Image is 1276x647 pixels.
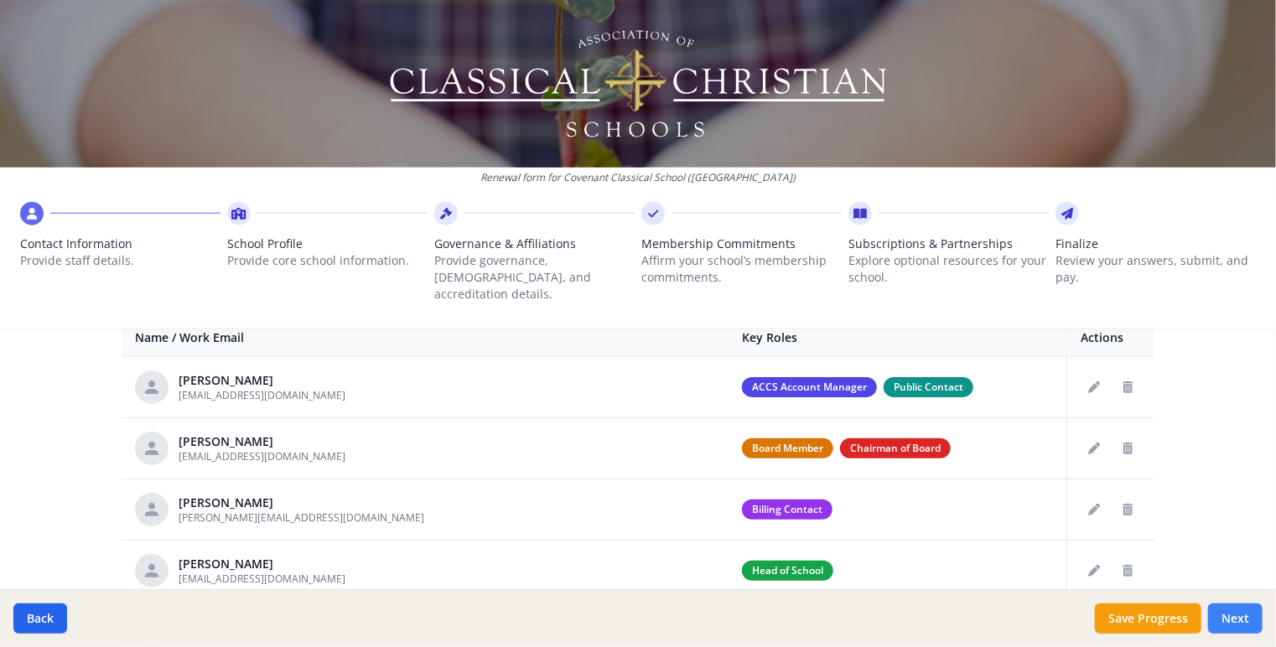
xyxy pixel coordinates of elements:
span: Governance & Affiliations [434,236,635,252]
button: Edit staff [1081,374,1107,401]
button: Edit staff [1081,557,1107,584]
button: Next [1208,603,1263,634]
span: Head of School [742,561,833,581]
div: [PERSON_NAME] [179,372,345,389]
span: [EMAIL_ADDRESS][DOMAIN_NAME] [179,449,345,463]
p: Explore optional resources for your school. [848,252,1049,286]
span: Board Member [742,438,833,458]
span: Membership Commitments [641,236,842,252]
span: [EMAIL_ADDRESS][DOMAIN_NAME] [179,388,345,402]
span: [PERSON_NAME][EMAIL_ADDRESS][DOMAIN_NAME] [179,510,424,525]
span: Subscriptions & Partnerships [848,236,1049,252]
span: ACCS Account Manager [742,377,877,397]
span: Finalize [1056,236,1256,252]
span: School Profile [227,236,428,252]
button: Delete staff [1114,435,1141,462]
p: Provide governance, [DEMOGRAPHIC_DATA], and accreditation details. [434,252,635,303]
p: Provide core school information. [227,252,428,269]
div: [PERSON_NAME] [179,433,345,450]
button: Edit staff [1081,496,1107,523]
img: Logo [387,25,890,142]
span: Billing Contact [742,499,833,520]
p: Provide staff details. [20,252,220,269]
div: [PERSON_NAME] [179,494,424,511]
p: Affirm your school’s membership commitments. [641,252,842,286]
button: Edit staff [1081,435,1107,462]
span: Contact Information [20,236,220,252]
button: Back [13,603,67,634]
button: Delete staff [1114,496,1141,523]
button: Delete staff [1114,557,1141,584]
span: [EMAIL_ADDRESS][DOMAIN_NAME] [179,572,345,586]
div: [PERSON_NAME] [179,556,345,572]
span: Public Contact [884,377,973,397]
p: Review your answers, submit, and pay. [1056,252,1256,286]
span: Chairman of Board [840,438,951,458]
button: Save Progress [1095,603,1201,634]
button: Delete staff [1114,374,1141,401]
